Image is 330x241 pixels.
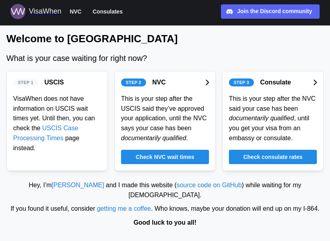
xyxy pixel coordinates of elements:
[177,182,242,188] a: source code on GitHub
[6,52,324,65] div: What is your case waiting for right now?
[243,150,303,164] span: Check consulate rates
[93,7,123,16] span: Consulates
[121,150,209,164] a: Check NVC wait times
[66,6,85,17] button: NVC
[52,182,104,188] a: [PERSON_NAME]
[229,78,317,88] a: Step 3Consulate
[45,78,64,88] div: USCIS
[13,94,101,153] div: VisaWhen does not have information on USCIS wait times yet. Until then, you can check the page in...
[10,4,25,19] img: Logo for VisaWhen
[136,150,194,164] span: Check NVC wait times
[234,79,249,86] span: Step 3
[126,79,141,86] span: Step 2
[97,205,151,212] a: getting me a coffee
[10,4,61,19] a: Logo for VisaWhen VisaWhen
[18,79,33,86] span: Step 1
[121,135,186,141] em: documentarily qualified
[121,94,209,143] div: This is your step after the USCIS said they’ve approved your application, until the NVC says your...
[229,115,294,121] em: documentarily qualified
[221,4,320,19] a: Join the Discord community
[229,94,317,143] div: This is your step after the NVC said your case has been , until you get your visa from an embassy...
[121,78,209,88] a: Step 2NVC
[229,150,317,164] a: Check consulate rates
[70,7,82,16] span: NVC
[4,180,326,200] div: Hey, I’m and I made this website ( ) while waiting for my [DEMOGRAPHIC_DATA].
[6,32,324,46] h1: Welcome to [GEOGRAPHIC_DATA]
[4,218,326,228] div: Good luck to you all!
[89,6,126,17] button: Consulates
[29,6,61,17] div: VisaWhen
[4,204,326,214] div: If you found it useful, consider . Who knows, maybe your donation will end up on my I‑864.
[13,125,78,141] a: USCIS Case Processing Times
[237,7,312,16] div: Join the Discord community
[152,78,166,88] div: NVC
[260,78,291,88] div: Consulate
